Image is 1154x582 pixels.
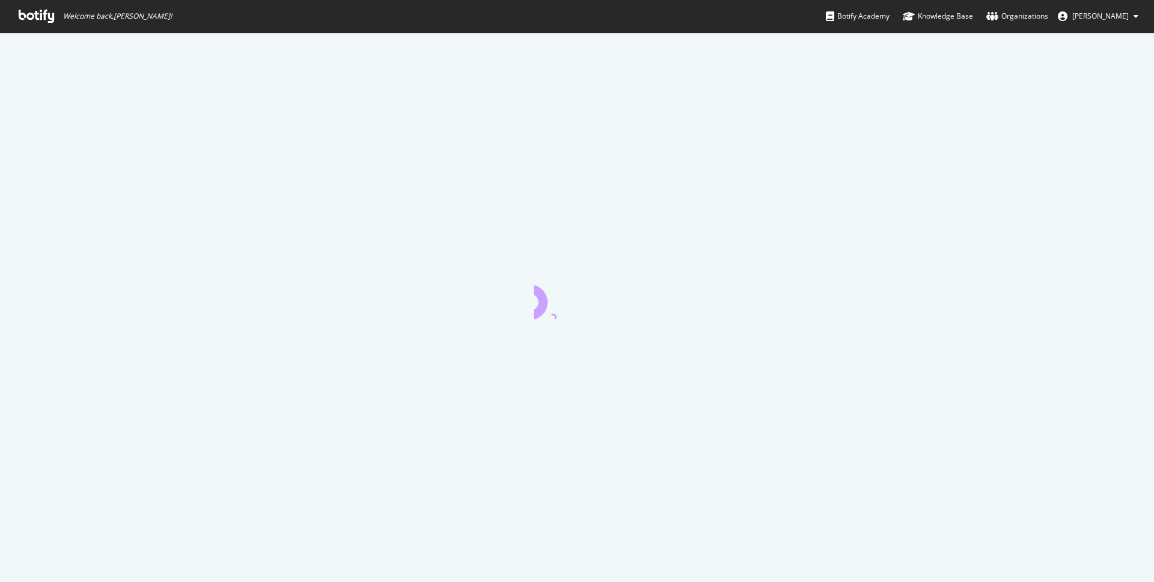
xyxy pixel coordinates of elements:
[903,10,973,22] div: Knowledge Base
[1072,11,1129,21] span: Edward Turner
[986,10,1048,22] div: Organizations
[1048,7,1148,26] button: [PERSON_NAME]
[826,10,890,22] div: Botify Academy
[534,276,620,319] div: animation
[63,11,172,21] span: Welcome back, [PERSON_NAME] !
